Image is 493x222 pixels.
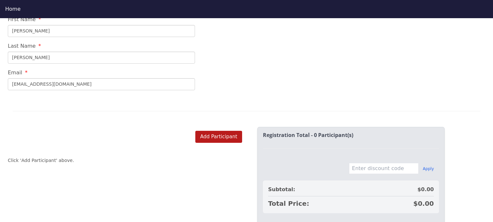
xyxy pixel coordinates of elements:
[8,157,74,164] p: Click 'Add Participant' above.
[413,199,434,208] span: $0.00
[8,43,36,49] span: Last Name
[8,78,195,90] input: Email
[263,132,439,138] h2: Registration Total - 0 Participant(s)
[5,5,488,13] div: Home
[268,186,295,193] span: Subtotal:
[8,52,195,64] input: Last Name
[8,16,36,22] span: First Name
[417,186,434,193] span: $0.00
[8,25,195,37] input: First Name
[8,69,22,76] span: Email
[423,166,434,171] button: Apply
[195,131,242,143] button: Add Participant
[349,163,419,174] input: Enter discount code
[268,199,309,208] span: Total Price:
